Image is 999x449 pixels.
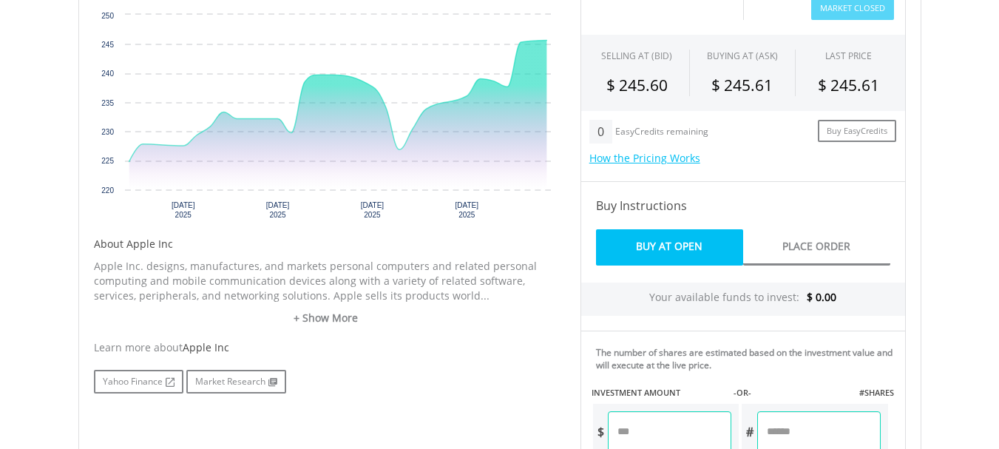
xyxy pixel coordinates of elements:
[818,120,896,143] a: Buy EasyCredits
[94,340,558,355] div: Learn more about
[596,229,743,266] a: Buy At Open
[101,157,114,165] text: 225
[94,7,558,229] div: Chart. Highcharts interactive chart.
[183,340,229,354] span: Apple Inc
[171,201,194,219] text: [DATE] 2025
[589,120,612,144] div: 0
[101,70,114,78] text: 240
[360,201,384,219] text: [DATE] 2025
[818,75,879,95] span: $ 245.61
[101,186,114,195] text: 220
[592,387,680,399] label: INVESTMENT AMOUNT
[101,99,114,107] text: 235
[94,7,558,229] svg: Interactive chart
[859,387,894,399] label: #SHARES
[615,126,708,139] div: EasyCredits remaining
[589,151,700,165] a: How the Pricing Works
[94,259,558,303] p: Apple Inc. designs, manufactures, and markets personal computers and related personal computing a...
[455,201,478,219] text: [DATE] 2025
[743,229,890,266] a: Place Order
[606,75,668,95] span: $ 245.60
[94,370,183,394] a: Yahoo Finance
[101,12,114,20] text: 250
[265,201,289,219] text: [DATE] 2025
[601,50,672,62] div: SELLING AT (BID)
[101,41,114,49] text: 245
[734,387,751,399] label: -OR-
[581,283,905,316] div: Your available funds to invest:
[596,346,899,371] div: The number of shares are estimated based on the investment value and will execute at the live price.
[825,50,872,62] div: LAST PRICE
[707,50,778,62] span: BUYING AT (ASK)
[94,237,558,251] h5: About Apple Inc
[596,197,890,215] h4: Buy Instructions
[94,311,558,325] a: + Show More
[186,370,286,394] a: Market Research
[711,75,773,95] span: $ 245.61
[101,128,114,136] text: 230
[807,290,836,304] span: $ 0.00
